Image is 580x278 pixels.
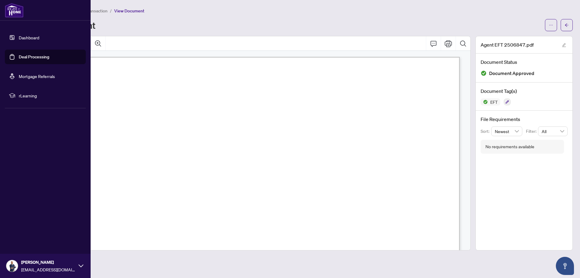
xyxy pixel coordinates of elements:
img: Profile Icon [6,260,18,272]
img: logo [5,3,24,18]
img: Status Icon [481,98,488,106]
p: Sort: [481,128,491,135]
p: Filter: [526,128,538,135]
a: Deal Processing [19,54,49,60]
span: edit [562,43,566,47]
span: View Document [114,8,144,14]
h4: File Requirements [481,116,568,123]
span: View Transaction [75,8,108,14]
span: Newest [495,127,519,136]
span: arrow-left [565,23,569,27]
button: Open asap [556,257,574,275]
span: EFT [488,100,500,104]
img: Document Status [481,70,487,76]
a: Mortgage Referrals [19,74,55,79]
span: ellipsis [549,23,553,27]
span: rLearning [19,92,82,99]
li: / [110,7,112,14]
a: Dashboard [19,35,39,40]
h4: Document Tag(s) [481,87,568,95]
span: All [542,127,564,136]
span: [PERSON_NAME] [21,259,76,266]
h4: Document Status [481,58,568,66]
span: [EMAIL_ADDRESS][DOMAIN_NAME] [21,266,76,273]
span: Agent EFT 2506847.pdf [481,41,534,48]
span: Document Approved [489,69,534,77]
div: No requirements available [485,143,534,150]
